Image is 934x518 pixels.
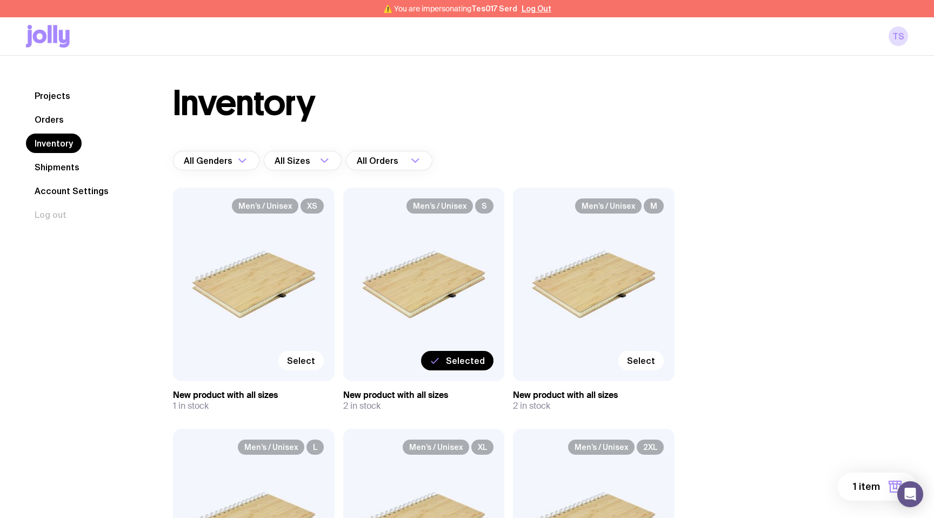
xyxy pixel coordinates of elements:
[26,86,79,105] a: Projects
[238,440,304,455] span: Men’s / Unisex
[838,473,917,501] button: 1 item
[346,151,432,170] div: Search for option
[173,390,335,401] h3: New product with all sizes
[471,440,493,455] span: XL
[306,440,324,455] span: L
[232,198,298,214] span: Men’s / Unisex
[301,198,324,214] span: XS
[403,440,469,455] span: Men’s / Unisex
[401,151,408,170] input: Search for option
[343,401,381,411] span: 2 in stock
[26,181,117,201] a: Account Settings
[522,4,551,13] button: Log Out
[357,151,401,170] span: All Orders
[644,198,664,214] span: M
[471,4,517,13] span: Tes017 Serd
[406,198,473,214] span: Men’s / Unisex
[627,355,655,366] span: Select
[343,390,505,401] h3: New product with all sizes
[264,151,342,170] div: Search for option
[184,151,235,170] span: All Genders
[173,401,209,411] span: 1 in stock
[889,26,908,46] a: TS
[383,4,517,13] span: ⚠️ You are impersonating
[312,151,317,170] input: Search for option
[26,205,75,224] button: Log out
[26,110,72,129] a: Orders
[275,151,312,170] span: All Sizes
[475,198,493,214] span: S
[853,480,880,493] span: 1 item
[575,198,642,214] span: Men’s / Unisex
[26,134,82,153] a: Inventory
[637,440,664,455] span: 2XL
[173,151,259,170] div: Search for option
[26,157,88,177] a: Shipments
[513,390,675,401] h3: New product with all sizes
[287,355,315,366] span: Select
[446,355,485,366] span: Selected
[173,86,315,121] h1: Inventory
[897,481,923,507] div: Open Intercom Messenger
[513,401,550,411] span: 2 in stock
[568,440,635,455] span: Men’s / Unisex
